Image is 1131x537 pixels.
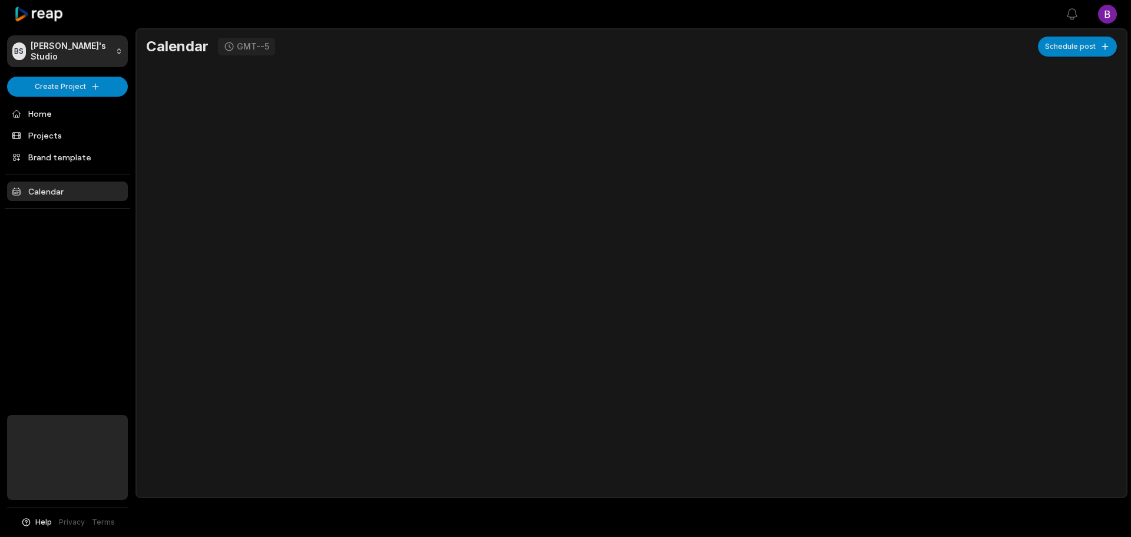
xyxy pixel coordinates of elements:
div: 30 [429,124,555,136]
a: Calendar [7,182,128,201]
div: 3 [986,124,1112,137]
div: 1 [707,124,834,137]
div: BS [12,42,26,60]
div: Thu [563,97,700,110]
button: Create Project [7,77,128,97]
div: 29 [290,124,416,136]
a: Home [7,104,128,123]
p: [PERSON_NAME]'s Studio [31,41,111,62]
div: Sun [980,97,1117,110]
div: Fri [702,97,839,110]
div: Tue [285,97,422,110]
div: 5 [290,197,416,210]
span: Help [35,517,52,528]
div: Sat [841,97,978,110]
div: 31 [568,124,695,136]
a: Projects [7,126,128,145]
div: Mon [146,97,283,110]
div: 10 [986,200,1112,213]
div: 2 [846,124,973,137]
div: 8 [707,199,834,211]
div: GMT--5 [237,41,269,52]
button: Help [21,517,52,528]
div: 6 [429,198,555,210]
div: 4 [151,197,277,210]
button: Schedule post [1038,37,1117,57]
a: Terms [92,517,115,528]
a: Privacy [59,517,85,528]
div: Wed [424,97,561,110]
h1: Calendar [146,38,209,55]
span: August 2025 [601,75,662,89]
div: 28 [151,124,277,136]
a: Brand template [7,147,128,167]
div: 9 [846,199,973,212]
div: 7 [568,198,695,210]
